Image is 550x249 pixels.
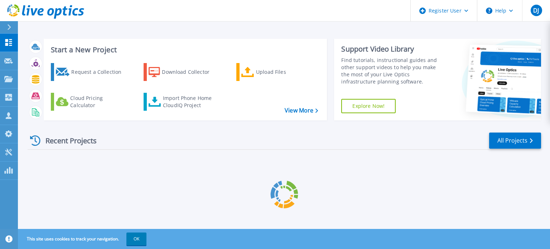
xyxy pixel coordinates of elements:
[285,107,318,114] a: View More
[236,63,316,81] a: Upload Files
[71,65,129,79] div: Request a Collection
[341,44,445,54] div: Support Video Library
[256,65,313,79] div: Upload Files
[162,65,219,79] div: Download Collector
[70,95,127,109] div: Cloud Pricing Calculator
[341,57,445,85] div: Find tutorials, instructional guides and other support videos to help you make the most of your L...
[20,233,146,245] span: This site uses cookies to track your navigation.
[144,63,223,81] a: Download Collector
[533,8,539,13] span: DJ
[341,99,396,113] a: Explore Now!
[489,133,541,149] a: All Projects
[51,46,318,54] h3: Start a New Project
[51,63,131,81] a: Request a Collection
[51,93,131,111] a: Cloud Pricing Calculator
[28,132,106,149] div: Recent Projects
[163,95,219,109] div: Import Phone Home CloudIQ Project
[126,233,146,245] button: OK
